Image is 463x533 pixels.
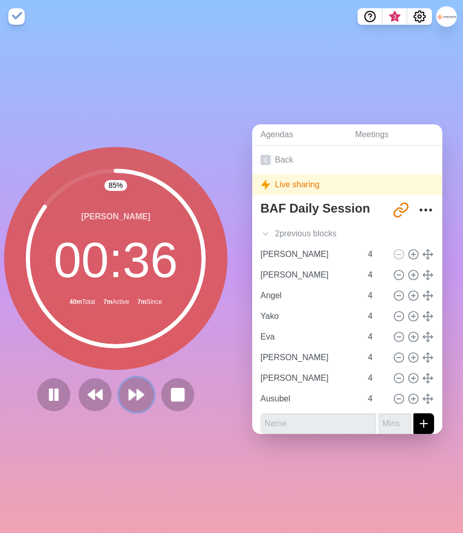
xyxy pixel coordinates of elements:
button: More [415,200,436,220]
input: Name [256,306,362,327]
input: Mins [364,327,389,347]
button: Share link [391,200,411,220]
input: Name [256,389,362,409]
div: 2 previous block [252,223,442,244]
input: Mins [364,285,389,306]
input: Name [256,368,362,389]
input: Name [256,285,362,306]
input: Name [260,413,376,434]
input: Mins [364,368,389,389]
a: Agendas [252,124,347,146]
img: timeblocks logo [8,8,25,25]
input: Mins [364,347,389,368]
input: Mins [364,389,389,409]
input: Mins [364,244,389,265]
div: Live sharing [252,174,442,195]
input: Mins [364,306,389,327]
button: Help [358,8,382,25]
button: What’s new [382,8,407,25]
a: Back [252,146,442,174]
span: s [332,228,336,240]
a: Meetings [347,124,442,146]
input: Name [256,347,362,368]
input: Mins [364,265,389,285]
span: 3 [391,13,399,21]
button: Settings [407,8,432,25]
input: Mins [378,413,411,434]
input: Name [256,327,362,347]
input: Name [256,244,362,265]
input: Name [256,265,362,285]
